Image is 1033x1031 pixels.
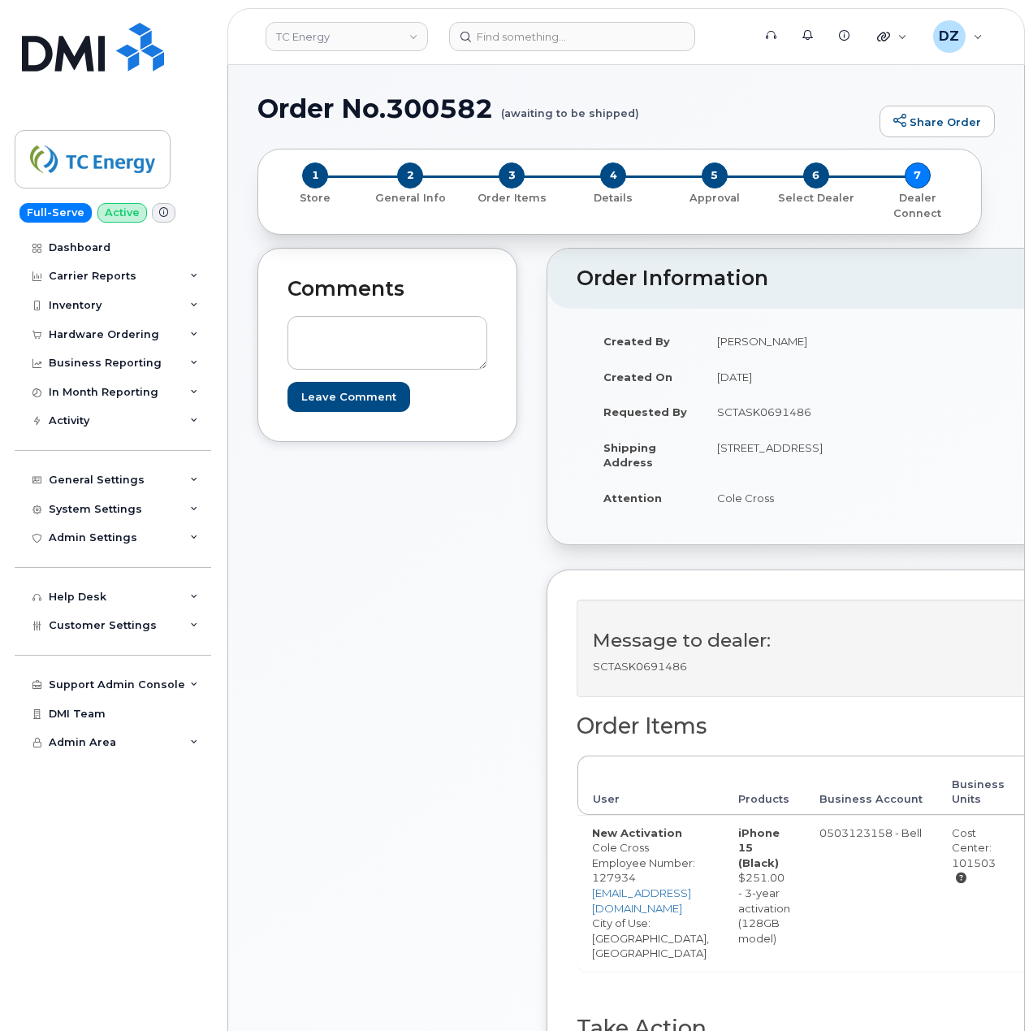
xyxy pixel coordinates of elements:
[702,394,838,430] td: SCTASK0691486
[937,756,1019,815] th: Business Units
[724,815,805,971] td: $251.00 - 3-year activation (128GB model)
[278,191,353,206] p: Store
[805,815,937,971] td: 0503123158 - Bell
[603,335,670,348] strong: Created By
[803,162,829,188] span: 6
[592,856,695,885] span: Employee Number: 127934
[603,405,687,418] strong: Requested By
[702,162,728,188] span: 5
[670,191,759,206] p: Approval
[663,188,765,206] a: 5 Approval
[702,430,838,480] td: [STREET_ADDRESS]
[360,188,461,206] a: 2 General Info
[577,756,724,815] th: User
[501,94,639,119] small: (awaiting to be shipped)
[772,191,860,206] p: Select Dealer
[724,756,805,815] th: Products
[366,191,455,206] p: General Info
[271,188,360,206] a: 1 Store
[468,191,556,206] p: Order Items
[287,382,410,412] input: Leave Comment
[702,359,838,395] td: [DATE]
[302,162,328,188] span: 1
[880,106,995,138] a: Share Order
[702,480,838,516] td: Cole Cross
[805,756,937,815] th: Business Account
[499,162,525,188] span: 3
[702,323,838,359] td: [PERSON_NAME]
[952,825,1005,886] div: Cost Center: 101503
[461,188,563,206] a: 3 Order Items
[603,492,662,505] strong: Attention
[569,191,658,206] p: Details
[563,188,664,206] a: 4 Details
[592,886,691,915] a: [EMAIL_ADDRESS][DOMAIN_NAME]
[738,826,780,869] strong: iPhone 15 (Black)
[397,162,423,188] span: 2
[765,188,867,206] a: 6 Select Dealer
[603,441,656,470] strong: Shipping Address
[257,94,871,123] h1: Order No.300582
[287,278,487,301] h2: Comments
[600,162,626,188] span: 4
[577,815,724,971] td: Cole Cross City of Use: [GEOGRAPHIC_DATA], [GEOGRAPHIC_DATA]
[603,370,672,383] strong: Created On
[592,826,682,839] strong: New Activation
